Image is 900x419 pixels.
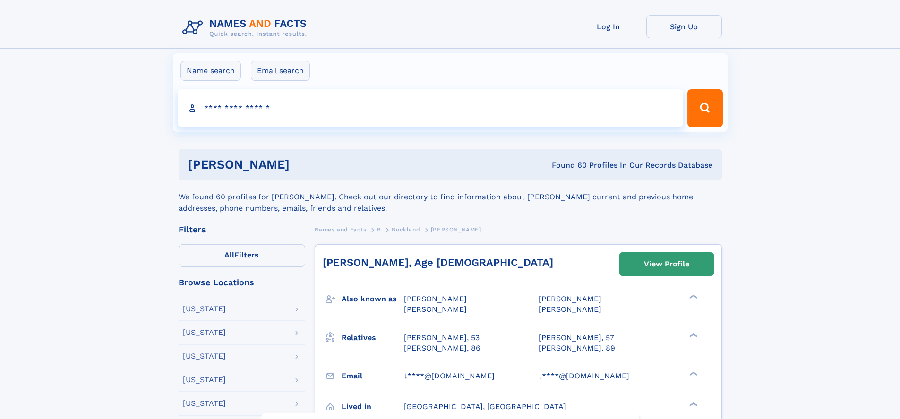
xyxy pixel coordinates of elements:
[392,223,420,235] a: Buckland
[342,291,404,307] h3: Also known as
[179,278,305,287] div: Browse Locations
[404,305,467,314] span: [PERSON_NAME]
[687,401,698,407] div: ❯
[342,368,404,384] h3: Email
[183,352,226,360] div: [US_STATE]
[687,89,722,127] button: Search Button
[183,305,226,313] div: [US_STATE]
[571,15,646,38] a: Log In
[646,15,722,38] a: Sign Up
[404,333,480,343] a: [PERSON_NAME], 53
[224,250,234,259] span: All
[179,15,315,41] img: Logo Names and Facts
[392,226,420,233] span: Buckland
[179,225,305,234] div: Filters
[342,330,404,346] h3: Relatives
[539,343,615,353] a: [PERSON_NAME], 89
[188,159,421,171] h1: [PERSON_NAME]
[178,89,684,127] input: search input
[539,305,601,314] span: [PERSON_NAME]
[183,400,226,407] div: [US_STATE]
[404,343,480,353] a: [PERSON_NAME], 86
[179,244,305,267] label: Filters
[644,253,689,275] div: View Profile
[183,329,226,336] div: [US_STATE]
[420,160,712,171] div: Found 60 Profiles In Our Records Database
[539,333,614,343] a: [PERSON_NAME], 57
[342,399,404,415] h3: Lived in
[431,226,481,233] span: [PERSON_NAME]
[687,370,698,376] div: ❯
[183,376,226,384] div: [US_STATE]
[377,223,381,235] a: B
[179,180,722,214] div: We found 60 profiles for [PERSON_NAME]. Check out our directory to find information about [PERSON...
[180,61,241,81] label: Name search
[404,294,467,303] span: [PERSON_NAME]
[404,402,566,411] span: [GEOGRAPHIC_DATA], [GEOGRAPHIC_DATA]
[687,332,698,338] div: ❯
[323,257,553,268] a: [PERSON_NAME], Age [DEMOGRAPHIC_DATA]
[315,223,367,235] a: Names and Facts
[377,226,381,233] span: B
[251,61,310,81] label: Email search
[620,253,713,275] a: View Profile
[539,294,601,303] span: [PERSON_NAME]
[687,294,698,300] div: ❯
